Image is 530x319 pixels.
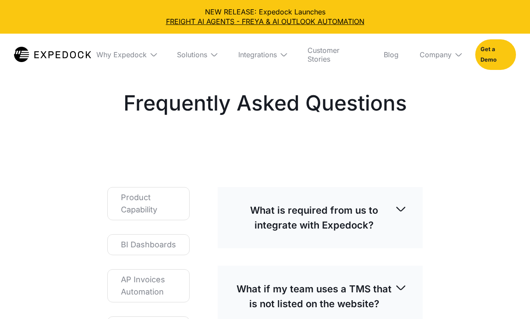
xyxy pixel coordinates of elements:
[124,89,407,117] h2: Frequently Asked Questions
[7,17,523,26] a: FREIGHT AI AGENTS - FREYA & AI OUTLOOK AUTOMATION
[233,203,395,232] p: What is required from us to integrate with Expedock?
[475,39,516,70] a: Get a Demo
[121,274,176,298] div: AP Invoices Automation
[121,191,176,216] div: Product Capability
[300,34,370,76] a: Customer Stories
[233,281,395,311] p: What if my team uses a TMS that is not listed on the website?
[377,34,406,76] a: Blog
[7,7,523,27] div: NEW RELEASE: Expedock Launches
[420,50,452,59] div: Company
[238,50,277,59] div: Integrations
[96,50,147,59] div: Why Expedock
[121,239,176,251] div: BI Dashboards
[177,50,207,59] div: Solutions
